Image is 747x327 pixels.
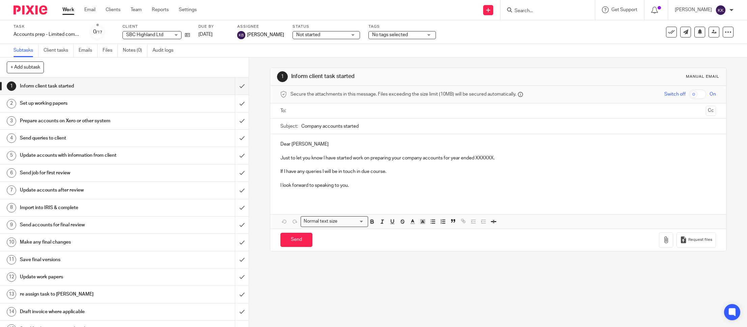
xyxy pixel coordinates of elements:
[13,44,38,57] a: Subtasks
[7,290,16,299] div: 13
[280,141,716,148] p: Dear [PERSON_NAME]
[686,74,719,79] div: Manual email
[293,24,360,29] label: Status
[13,24,81,29] label: Task
[247,31,284,38] span: [PERSON_NAME]
[20,81,159,91] h1: Inform client task started
[7,81,16,91] div: 1
[7,151,16,160] div: 5
[237,24,284,29] label: Assignee
[20,150,159,160] h1: Update accounts with information from client
[44,44,74,57] a: Client tasks
[7,168,16,178] div: 6
[7,133,16,143] div: 4
[20,168,159,178] h1: Send job for first review
[706,106,716,116] button: Cc
[123,44,147,57] a: Notes (0)
[7,185,16,195] div: 7
[339,218,364,225] input: Search for option
[290,91,516,98] span: Secure the attachments in this message. Files exceeding the size limit (10MB) will be secured aut...
[710,91,716,98] span: On
[20,133,159,143] h1: Send queries to client
[7,61,44,73] button: + Add subtask
[131,6,142,13] a: Team
[179,6,197,13] a: Settings
[280,107,288,114] label: To:
[514,8,575,14] input: Search
[20,116,159,126] h1: Prepare accounts on Xero or other system
[20,185,159,195] h1: Update accounts after review
[93,28,102,36] div: 0
[7,307,16,317] div: 14
[103,44,118,57] a: Files
[20,237,159,247] h1: Make any final changes
[7,272,16,282] div: 12
[372,32,408,37] span: No tags selected
[280,168,716,175] p: If I have any queries I will be in touch in due course.
[153,44,178,57] a: Audit logs
[198,32,213,37] span: [DATE]
[368,24,436,29] label: Tags
[13,31,81,38] div: Accounts prep - Limited companies
[280,155,716,161] p: Just to let you know I have started work on preparing your company accounts for year ended XXXXXX.
[20,289,159,299] h1: re assign task to [PERSON_NAME]
[611,7,637,12] span: Get Support
[106,6,120,13] a: Clients
[96,30,102,34] small: /17
[20,98,159,108] h1: Set up working papers
[20,255,159,265] h1: Save final versions
[277,71,288,82] div: 1
[301,216,368,227] div: Search for option
[20,203,159,213] h1: Import into IRIS & complete
[7,220,16,230] div: 9
[7,255,16,265] div: 11
[126,32,163,37] span: SBC Highland Ltd
[7,99,16,108] div: 2
[688,237,712,243] span: Request files
[20,272,159,282] h1: Update work papers
[84,6,95,13] a: Email
[7,237,16,247] div: 10
[280,123,298,130] label: Subject:
[296,32,320,37] span: Not started
[62,6,74,13] a: Work
[675,6,712,13] p: [PERSON_NAME]
[302,218,339,225] span: Normal text size
[715,5,726,16] img: svg%3E
[280,182,716,189] p: I look forward to speaking to you.
[13,5,47,15] img: Pixie
[280,233,312,247] input: Send
[20,307,159,317] h1: Draft invoice where applicable
[664,91,686,98] span: Switch off
[237,31,245,39] img: svg%3E
[20,220,159,230] h1: Send accounts for final review
[122,24,190,29] label: Client
[152,6,169,13] a: Reports
[7,203,16,212] div: 8
[291,73,513,80] h1: Inform client task started
[198,24,229,29] label: Due by
[79,44,98,57] a: Emails
[676,232,716,248] button: Request files
[7,116,16,126] div: 3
